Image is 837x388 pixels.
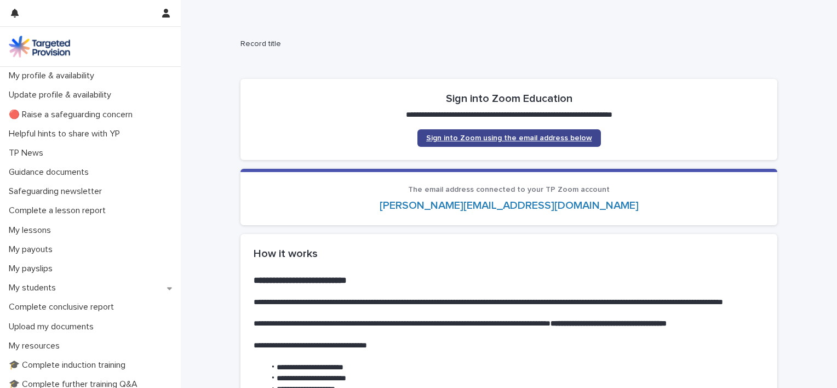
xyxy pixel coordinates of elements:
p: My profile & availability [4,71,103,81]
p: My resources [4,341,68,351]
p: Safeguarding newsletter [4,186,111,197]
h2: Sign into Zoom Education [446,92,572,105]
a: Sign into Zoom using the email address below [417,129,601,147]
h2: How it works [254,247,764,260]
p: Upload my documents [4,322,102,332]
h2: Record title [240,39,773,49]
p: Guidance documents [4,167,98,178]
span: Sign into Zoom using the email address below [426,134,592,142]
img: M5nRWzHhSzIhMunXDL62 [9,36,70,58]
p: Update profile & availability [4,90,120,100]
p: Complete a lesson report [4,206,114,216]
p: 🎓 Complete induction training [4,360,134,370]
p: My lessons [4,225,60,236]
p: Complete conclusive report [4,302,123,312]
p: My payslips [4,264,61,274]
p: TP News [4,148,52,158]
p: Helpful hints to share with YP [4,129,129,139]
span: The email address connected to your TP Zoom account [408,186,610,193]
p: 🔴 Raise a safeguarding concern [4,110,141,120]
a: [PERSON_NAME][EMAIL_ADDRESS][DOMAIN_NAME] [380,200,639,211]
p: My students [4,283,65,293]
p: My payouts [4,244,61,255]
